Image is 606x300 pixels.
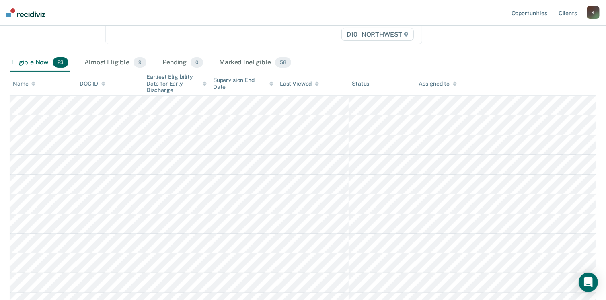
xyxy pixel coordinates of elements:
div: Pending0 [161,54,205,72]
div: Name [13,80,35,87]
div: Status [352,80,369,87]
div: Eligible Now23 [10,54,70,72]
button: K [587,6,600,19]
div: Earliest Eligibility Date for Early Discharge [146,74,207,94]
span: D10 - NORTHWEST [341,28,414,41]
span: 0 [191,57,203,68]
span: 23 [53,57,68,68]
div: Open Intercom Messenger [579,273,598,292]
div: Assigned to [419,80,456,87]
div: Marked Ineligible58 [218,54,292,72]
div: Last Viewed [280,80,319,87]
span: 58 [275,57,291,68]
img: Recidiviz [6,8,45,17]
div: Almost Eligible9 [83,54,148,72]
span: 9 [134,57,146,68]
div: Supervision End Date [213,77,273,90]
div: DOC ID [80,80,105,87]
